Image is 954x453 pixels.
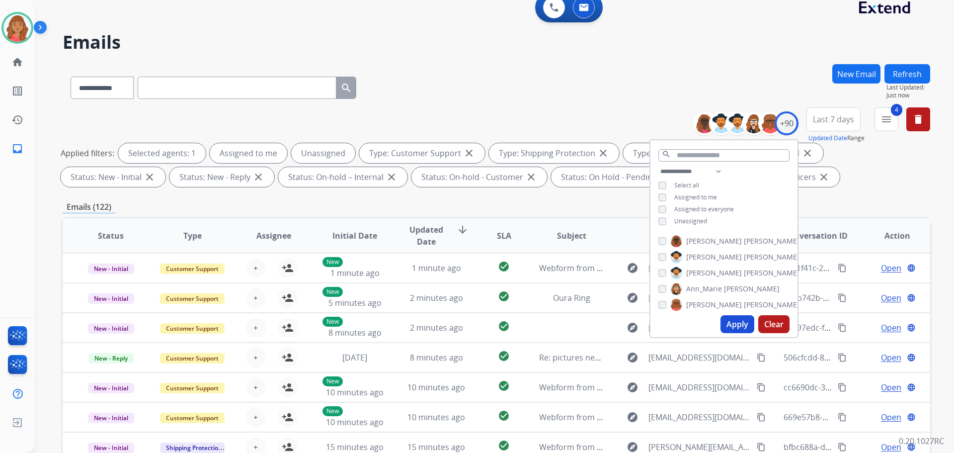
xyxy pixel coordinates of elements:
div: Status: On-hold - Customer [411,167,547,187]
div: Status: On Hold - Pending Parts [551,167,703,187]
button: + [246,318,266,338]
span: [EMAIL_ADDRESS][DOMAIN_NAME] [648,352,751,363]
mat-icon: menu [880,113,892,125]
span: New - Initial [88,323,134,334]
button: Apply [720,315,754,333]
span: 669e57b8-d8d5-42d2-8a9a-0804cc69fba9 [784,412,936,423]
span: Open [881,381,901,393]
mat-icon: inbox [11,143,23,155]
span: [EMAIL_ADDRESS][DOMAIN_NAME] [648,381,751,393]
mat-icon: person_add [282,411,294,423]
span: [EMAIL_ADDRESS][DOMAIN_NAME] [648,322,751,334]
span: + [253,381,258,393]
span: [EMAIL_ADDRESS][DOMAIN_NAME] [648,411,751,423]
mat-icon: content_copy [757,413,766,422]
mat-icon: content_copy [757,383,766,392]
mat-icon: check_circle [498,380,510,392]
span: bfbc688a-d4e5-45f1-bf90-e7956176adda [784,442,933,453]
span: [PERSON_NAME] [744,268,799,278]
mat-icon: content_copy [757,353,766,362]
img: avatar [3,14,31,42]
mat-icon: language [907,323,916,332]
mat-icon: person_add [282,292,294,304]
span: + [253,411,258,423]
span: Shipping Protection [160,443,228,453]
span: New - Initial [88,413,134,423]
mat-icon: check_circle [498,261,510,272]
mat-icon: person_add [282,352,294,363]
span: Open [881,441,901,453]
span: 10 minutes ago [326,387,384,398]
span: Just now [886,91,930,99]
mat-icon: close [597,147,609,159]
h2: Emails [63,32,930,52]
div: Unassigned [291,143,355,163]
p: Applied filters: [61,147,114,159]
mat-icon: history [11,114,23,126]
span: Subject [557,230,586,242]
mat-icon: content_copy [838,383,847,392]
p: 0.20.1027RC [899,435,944,447]
span: 2 minutes ago [410,322,463,333]
mat-icon: home [11,56,23,68]
span: [PERSON_NAME] [724,284,780,294]
mat-icon: content_copy [838,293,847,302]
div: Type: Reguard CS [623,143,722,163]
mat-icon: explore [627,411,638,423]
span: 15 minutes ago [407,442,465,453]
span: Webform from [PERSON_NAME][EMAIL_ADDRESS][PERSON_NAME][DOMAIN_NAME] on [DATE] [539,442,887,453]
span: [DATE] [342,352,367,363]
mat-icon: list_alt [11,85,23,97]
span: New - Reply [88,353,134,363]
span: Customer Support [160,413,225,423]
button: Updated Date [808,134,847,142]
mat-icon: explore [627,292,638,304]
span: 10 minutes ago [407,382,465,393]
span: Assigned to everyone [674,205,734,213]
mat-icon: person_add [282,441,294,453]
div: Status: On-hold – Internal [278,167,407,187]
span: 10 minutes ago [326,417,384,428]
span: [PERSON_NAME] [686,300,742,310]
span: + [253,352,258,363]
span: 8 minutes ago [328,327,382,338]
th: Action [849,218,930,253]
span: [PERSON_NAME] [686,268,742,278]
mat-icon: close [525,171,537,183]
mat-icon: search [662,150,671,159]
mat-icon: close [386,171,397,183]
mat-icon: language [907,383,916,392]
mat-icon: close [252,171,264,183]
span: 1 minute ago [330,268,380,278]
span: Open [881,352,901,363]
mat-icon: explore [627,441,638,453]
span: Conversation ID [784,230,848,242]
span: [EMAIL_ADDRESS][DOMAIN_NAME] [648,262,751,274]
span: Updated Date [404,224,449,248]
button: + [246,348,266,367]
span: + [253,292,258,304]
mat-icon: arrow_downward [457,224,469,236]
div: +90 [775,111,798,135]
mat-icon: check_circle [498,320,510,332]
span: Ann_Marie [686,284,722,294]
span: New - Initial [88,264,134,274]
p: New [322,376,343,386]
span: [PERSON_NAME] [686,252,742,262]
div: Status: New - Reply [169,167,274,187]
p: New [322,406,343,416]
span: Unassigned [674,217,707,225]
button: + [246,288,266,308]
span: + [253,322,258,334]
mat-icon: content_copy [838,323,847,332]
mat-icon: close [463,147,475,159]
span: 2 minutes ago [410,292,463,303]
mat-icon: language [907,413,916,422]
mat-icon: language [907,353,916,362]
span: 5 minutes ago [328,297,382,308]
div: Status: New - Initial [61,167,165,187]
span: Oura Ring [553,292,590,303]
mat-icon: person_add [282,322,294,334]
mat-icon: explore [627,262,638,274]
span: [PERSON_NAME][EMAIL_ADDRESS][PERSON_NAME][DOMAIN_NAME] [648,441,751,453]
